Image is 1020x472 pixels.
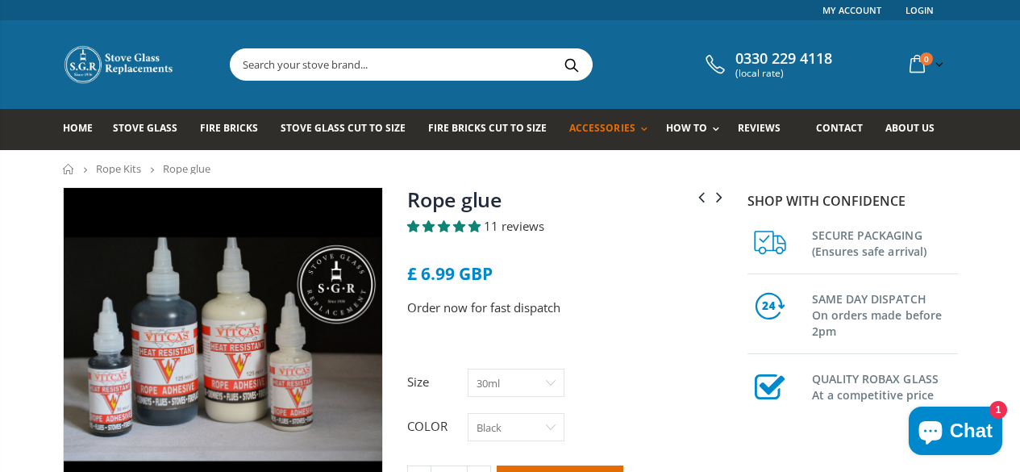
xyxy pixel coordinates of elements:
a: Accessories [569,109,655,150]
a: Home [63,164,75,174]
img: Stove Glass Replacement [63,44,176,85]
h3: SECURE PACKAGING (Ensures safe arrival) [812,224,958,260]
span: Fire Bricks Cut To Size [428,121,547,135]
a: About us [885,109,947,150]
p: Shop with confidence [747,191,958,211]
span: About us [885,121,935,135]
a: Contact [816,109,875,150]
span: Reviews [738,121,781,135]
span: Home [63,121,93,135]
a: Rope glue [407,186,502,213]
span: Fire Bricks [200,121,258,135]
a: 0 [903,48,947,80]
span: 0330 229 4118 [735,50,832,68]
a: Fire Bricks Cut To Size [428,109,559,150]
label: Size [407,374,460,391]
span: 11 reviews [484,218,544,234]
span: Stove Glass Cut To Size [281,121,406,135]
input: Search your stove brand... [231,49,772,80]
a: Rope Kits [96,161,141,176]
span: Contact [816,121,863,135]
a: Stove Glass [113,109,189,150]
span: Stove Glass [113,121,177,135]
a: Reviews [738,109,793,150]
a: Stove Glass Cut To Size [281,109,418,150]
span: Rope glue [163,161,210,176]
span: Accessories [569,121,635,135]
h3: QUALITY ROBAX GLASS At a competitive price [812,368,958,403]
span: How To [666,121,707,135]
span: 0 [920,52,933,65]
inbox-online-store-chat: Shopify online store chat [904,407,1007,459]
span: (local rate) [735,68,832,79]
h3: SAME DAY DISPATCH On orders made before 2pm [812,288,958,340]
a: Fire Bricks [200,109,270,150]
button: Search [554,49,590,80]
span: £ 6.99 GBP [407,262,493,285]
span: 4.82 stars [407,218,484,234]
a: Home [63,109,105,150]
p: Order now for fast dispatch [407,299,728,317]
a: How To [666,109,727,150]
label: Color [407,418,460,435]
